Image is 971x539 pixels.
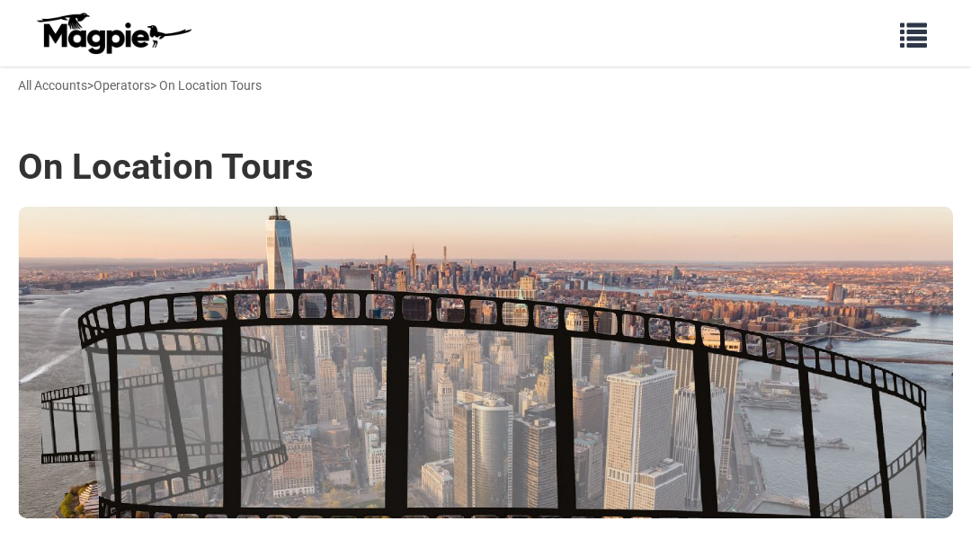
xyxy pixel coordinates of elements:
[18,146,314,189] h1: On Location Tours
[18,75,262,95] div: > > On Location Tours
[94,78,150,93] a: Operators
[18,78,87,93] a: All Accounts
[32,12,194,55] img: logo-ab69f6fb50320c5b225c76a69d11143b.png
[18,207,953,518] img: On Location Tours banner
